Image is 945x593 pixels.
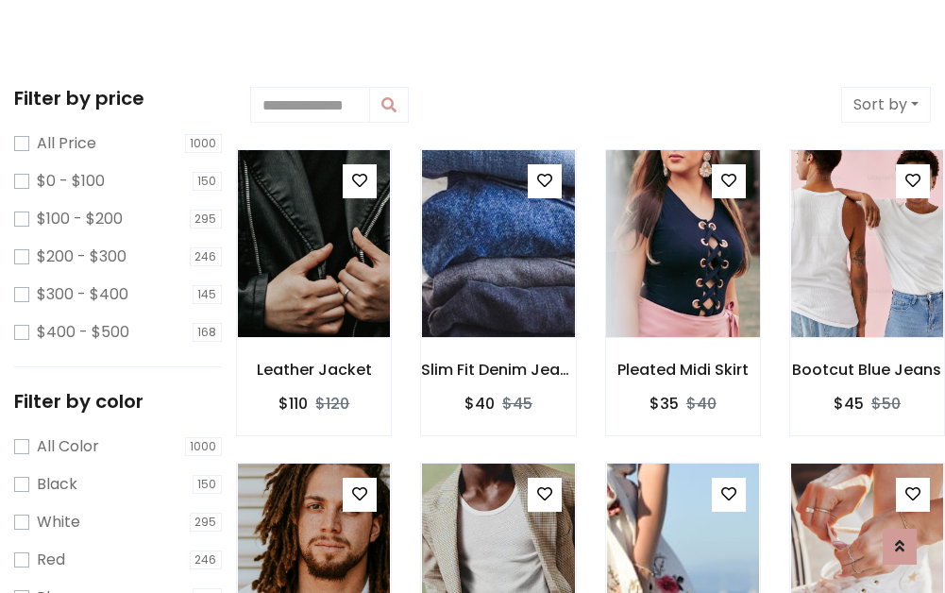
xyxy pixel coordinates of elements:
span: 295 [190,513,223,532]
h6: Leather Jacket [237,361,391,379]
del: $120 [315,393,349,415]
label: $400 - $500 [37,321,129,344]
label: Black [37,473,77,496]
del: $40 [686,393,717,415]
h6: Slim Fit Denim Jeans [421,361,575,379]
h6: $40 [464,395,495,413]
label: $200 - $300 [37,246,127,268]
span: 145 [193,285,223,304]
h6: $35 [650,395,679,413]
h6: Bootcut Blue Jeans [790,361,944,379]
label: All Color [37,435,99,458]
span: 295 [190,210,223,229]
label: $100 - $200 [37,208,123,230]
span: 150 [193,172,223,191]
h6: $45 [834,395,864,413]
h5: Filter by price [14,87,222,110]
del: $50 [871,393,901,415]
label: $300 - $400 [37,283,128,306]
label: All Price [37,132,96,155]
label: White [37,511,80,534]
del: $45 [502,393,532,415]
label: Red [37,549,65,571]
button: Sort by [841,87,931,123]
span: 168 [193,323,223,342]
span: 1000 [185,134,223,153]
span: 246 [190,247,223,266]
label: $0 - $100 [37,170,105,193]
span: 1000 [185,437,223,456]
span: 150 [193,475,223,494]
h5: Filter by color [14,390,222,413]
h6: $110 [278,395,308,413]
span: 246 [190,551,223,569]
h6: Pleated Midi Skirt [606,361,760,379]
